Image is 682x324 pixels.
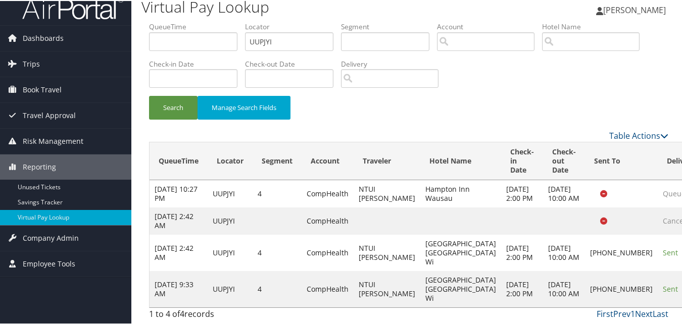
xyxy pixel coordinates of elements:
[23,128,83,153] span: Risk Management
[585,141,658,179] th: Sent To: activate to sort column ascending
[208,141,253,179] th: Locator: activate to sort column ascending
[208,179,253,206] td: UUPJYI
[208,234,253,270] td: UUPJYI
[150,270,208,306] td: [DATE] 9:33 AM
[543,179,585,206] td: [DATE] 10:00 AM
[208,206,253,234] td: UUPJYI
[23,250,75,276] span: Employee Tools
[150,234,208,270] td: [DATE] 2:42 AM
[603,4,666,15] span: [PERSON_NAME]
[253,234,302,270] td: 4
[208,270,253,306] td: UUPJYI
[543,234,585,270] td: [DATE] 10:00 AM
[543,141,585,179] th: Check-out Date: activate to sort column ascending
[585,270,658,306] td: [PHONE_NUMBER]
[149,58,245,68] label: Check-in Date
[23,102,76,127] span: Travel Approval
[302,179,354,206] td: CompHealth
[302,206,354,234] td: CompHealth
[420,234,501,270] td: [GEOGRAPHIC_DATA] [GEOGRAPHIC_DATA] Wi
[653,307,668,318] a: Last
[150,206,208,234] td: [DATE] 2:42 AM
[501,234,543,270] td: [DATE] 2:00 PM
[420,179,501,206] td: Hampton Inn Wausau
[150,141,208,179] th: QueueTime: activate to sort column ascending
[149,307,268,324] div: 1 to 4 of records
[543,270,585,306] td: [DATE] 10:00 AM
[253,141,302,179] th: Segment: activate to sort column ascending
[354,270,420,306] td: NTUI [PERSON_NAME]
[354,141,420,179] th: Traveler: activate to sort column ascending
[245,58,341,68] label: Check-out Date
[635,307,653,318] a: Next
[609,129,668,140] a: Table Actions
[663,283,678,293] span: Sent
[354,179,420,206] td: NTUI [PERSON_NAME]
[341,21,437,31] label: Segment
[149,95,198,119] button: Search
[341,58,446,68] label: Delivery
[23,76,62,101] span: Book Travel
[354,234,420,270] td: NTUI [PERSON_NAME]
[253,270,302,306] td: 4
[23,25,64,50] span: Dashboards
[253,179,302,206] td: 4
[245,21,341,31] label: Locator
[23,50,40,76] span: Trips
[198,95,290,119] button: Manage Search Fields
[585,234,658,270] td: [PHONE_NUMBER]
[630,307,635,318] a: 1
[501,270,543,306] td: [DATE] 2:00 PM
[302,141,354,179] th: Account: activate to sort column ascending
[542,21,647,31] label: Hotel Name
[663,247,678,256] span: Sent
[420,270,501,306] td: [GEOGRAPHIC_DATA] [GEOGRAPHIC_DATA] Wi
[149,21,245,31] label: QueueTime
[302,234,354,270] td: CompHealth
[613,307,630,318] a: Prev
[180,307,184,318] span: 4
[501,179,543,206] td: [DATE] 2:00 PM
[23,225,79,250] span: Company Admin
[23,153,56,179] span: Reporting
[302,270,354,306] td: CompHealth
[597,307,613,318] a: First
[437,21,542,31] label: Account
[420,141,501,179] th: Hotel Name: activate to sort column ascending
[150,179,208,206] td: [DATE] 10:27 PM
[501,141,543,179] th: Check-in Date: activate to sort column ascending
